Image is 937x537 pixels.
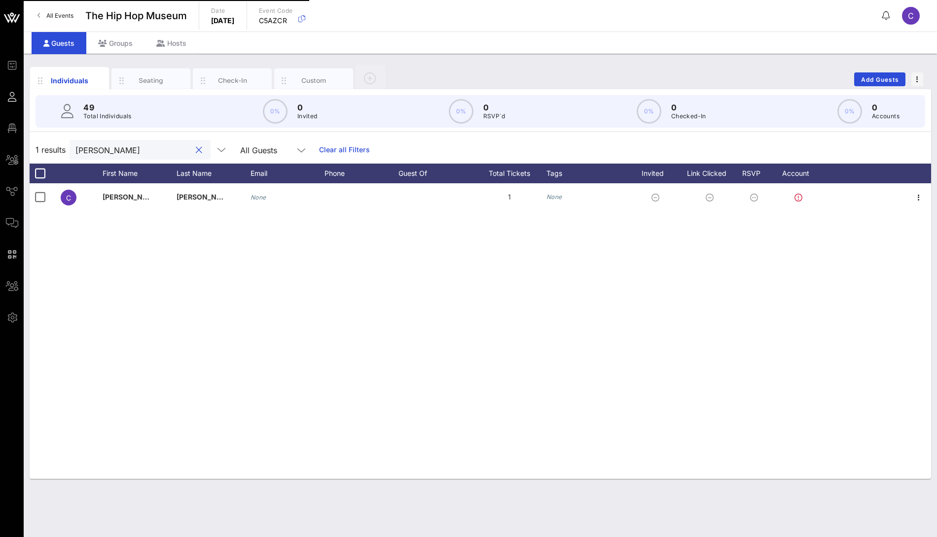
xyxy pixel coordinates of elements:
[472,164,546,183] div: Total Tickets
[630,164,685,183] div: Invited
[259,6,293,16] p: Event Code
[177,164,251,183] div: Last Name
[671,101,706,113] p: 0
[872,101,900,113] p: 0
[472,183,546,211] div: 1
[259,16,293,26] p: C5AZCR
[240,146,277,155] div: All Guests
[908,11,914,21] span: C
[902,7,920,25] div: C
[297,101,318,113] p: 0
[251,164,324,183] div: Email
[177,193,235,201] span: [PERSON_NAME]
[546,164,630,183] div: Tags
[292,76,336,85] div: Custom
[46,12,73,19] span: All Events
[211,76,254,85] div: Check-In
[854,72,905,86] button: Add Guests
[196,145,202,155] button: clear icon
[83,111,132,121] p: Total Individuals
[32,8,79,24] a: All Events
[211,6,235,16] p: Date
[85,8,187,23] span: The Hip Hop Museum
[685,164,739,183] div: Link Clicked
[83,101,132,113] p: 49
[234,140,313,160] div: All Guests
[483,101,505,113] p: 0
[32,32,86,54] div: Guests
[129,76,173,85] div: Seating
[324,164,398,183] div: Phone
[297,111,318,121] p: Invited
[144,32,198,54] div: Hosts
[483,111,505,121] p: RSVP`d
[103,193,161,201] span: [PERSON_NAME]
[251,194,266,201] i: None
[861,76,900,83] span: Add Guests
[86,32,144,54] div: Groups
[103,164,177,183] div: First Name
[773,164,828,183] div: Account
[36,144,66,156] span: 1 results
[66,194,71,202] span: C
[739,164,773,183] div: RSVP
[48,75,92,86] div: Individuals
[671,111,706,121] p: Checked-In
[546,193,562,201] i: None
[319,144,370,155] a: Clear all Filters
[211,16,235,26] p: [DATE]
[398,164,472,183] div: Guest Of
[872,111,900,121] p: Accounts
